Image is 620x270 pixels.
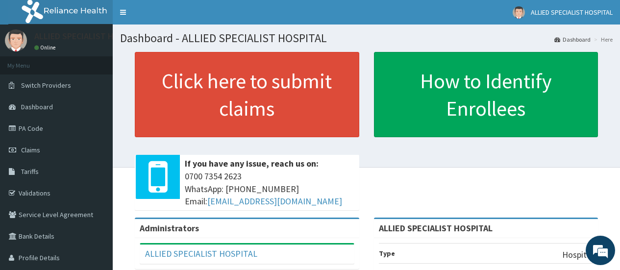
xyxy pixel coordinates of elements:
[135,52,359,137] a: Click here to submit claims
[379,249,395,258] b: Type
[5,29,27,51] img: User Image
[21,81,71,90] span: Switch Providers
[513,6,525,19] img: User Image
[207,196,342,207] a: [EMAIL_ADDRESS][DOMAIN_NAME]
[120,32,613,45] h1: Dashboard - ALLIED SPECIALIST HOSPITAL
[34,44,58,51] a: Online
[374,52,598,137] a: How to Identify Enrollees
[531,8,613,17] span: ALLIED SPECIALIST HOSPITAL
[34,32,146,41] p: ALLIED SPECIALIST HOSPITAL
[185,170,354,208] span: 0700 7354 2623 WhatsApp: [PHONE_NUMBER] Email:
[554,35,591,44] a: Dashboard
[185,158,319,169] b: If you have any issue, reach us on:
[145,248,257,259] a: ALLIED SPECIALIST HOSPITAL
[379,222,493,234] strong: ALLIED SPECIALIST HOSPITAL
[562,248,593,261] p: Hospital
[140,222,199,234] b: Administrators
[21,167,39,176] span: Tariffs
[21,102,53,111] span: Dashboard
[21,146,40,154] span: Claims
[592,35,613,44] li: Here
